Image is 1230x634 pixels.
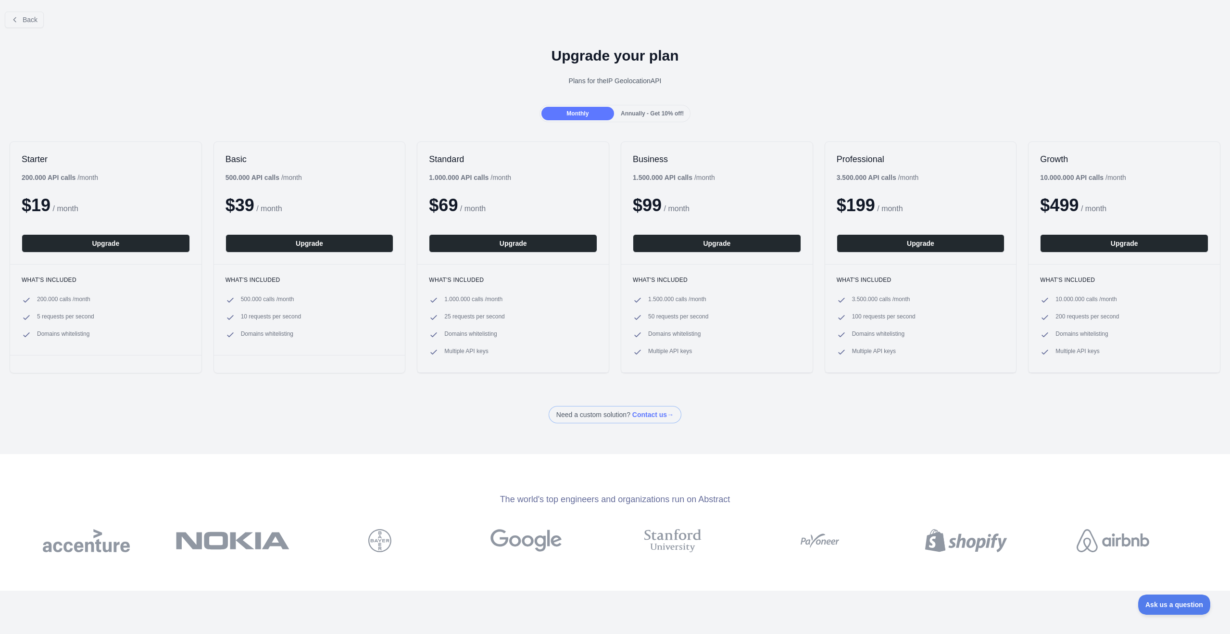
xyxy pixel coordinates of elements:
[429,153,597,165] h2: Standard
[633,195,662,215] span: $ 99
[837,174,896,181] b: 3.500.000 API calls
[633,153,801,165] h2: Business
[1138,595,1211,615] iframe: Toggle Customer Support
[837,153,1005,165] h2: Professional
[633,174,692,181] b: 1.500.000 API calls
[837,173,919,182] div: / month
[429,173,511,182] div: / month
[837,195,875,215] span: $ 199
[633,173,715,182] div: / month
